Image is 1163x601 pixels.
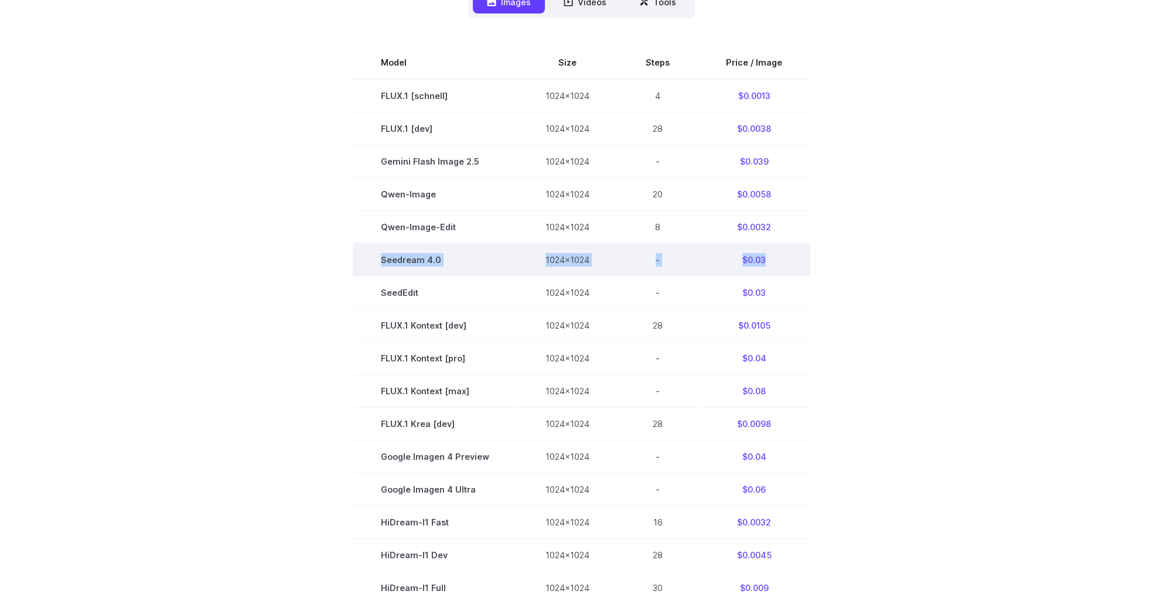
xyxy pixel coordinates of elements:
td: 1024x1024 [517,210,618,243]
td: 1024x1024 [517,506,618,539]
td: 28 [618,112,698,145]
td: FLUX.1 Kontext [pro] [353,342,517,375]
td: $0.04 [698,440,810,473]
td: $0.0032 [698,506,810,539]
td: $0.0013 [698,79,810,112]
td: 1024x1024 [517,112,618,145]
td: Seedream 4.0 [353,243,517,276]
td: 1024x1024 [517,145,618,177]
td: HiDream-I1 Dev [353,539,517,572]
td: HiDream-I1 Fast [353,506,517,539]
td: FLUX.1 Krea [dev] [353,408,517,440]
td: - [618,473,698,506]
td: $0.0058 [698,177,810,210]
td: $0.039 [698,145,810,177]
td: $0.0045 [698,539,810,572]
td: 1024x1024 [517,309,618,342]
td: 20 [618,177,698,210]
th: Price / Image [698,46,810,79]
td: FLUX.1 [dev] [353,112,517,145]
td: - [618,276,698,309]
td: $0.06 [698,473,810,506]
td: 1024x1024 [517,440,618,473]
td: $0.0032 [698,210,810,243]
td: $0.0038 [698,112,810,145]
td: $0.03 [698,243,810,276]
td: 4 [618,79,698,112]
span: Gemini Flash Image 2.5 [381,155,489,168]
td: 1024x1024 [517,408,618,440]
td: 28 [618,408,698,440]
td: $0.0105 [698,309,810,342]
td: - [618,375,698,408]
td: $0.08 [698,375,810,408]
td: $0.0098 [698,408,810,440]
td: 1024x1024 [517,243,618,276]
td: SeedEdit [353,276,517,309]
td: FLUX.1 Kontext [max] [353,375,517,408]
td: 28 [618,539,698,572]
td: $0.04 [698,342,810,375]
td: 1024x1024 [517,473,618,506]
td: 28 [618,309,698,342]
td: 1024x1024 [517,342,618,375]
th: Size [517,46,618,79]
td: 1024x1024 [517,79,618,112]
td: $0.03 [698,276,810,309]
td: 16 [618,506,698,539]
td: - [618,342,698,375]
td: Qwen-Image [353,177,517,210]
td: 1024x1024 [517,375,618,408]
th: Steps [618,46,698,79]
td: Qwen-Image-Edit [353,210,517,243]
td: - [618,440,698,473]
td: - [618,243,698,276]
td: Google Imagen 4 Ultra [353,473,517,506]
td: 1024x1024 [517,177,618,210]
td: FLUX.1 Kontext [dev] [353,309,517,342]
th: Model [353,46,517,79]
td: - [618,145,698,177]
td: 1024x1024 [517,276,618,309]
td: FLUX.1 [schnell] [353,79,517,112]
td: Google Imagen 4 Preview [353,440,517,473]
td: 8 [618,210,698,243]
td: 1024x1024 [517,539,618,572]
